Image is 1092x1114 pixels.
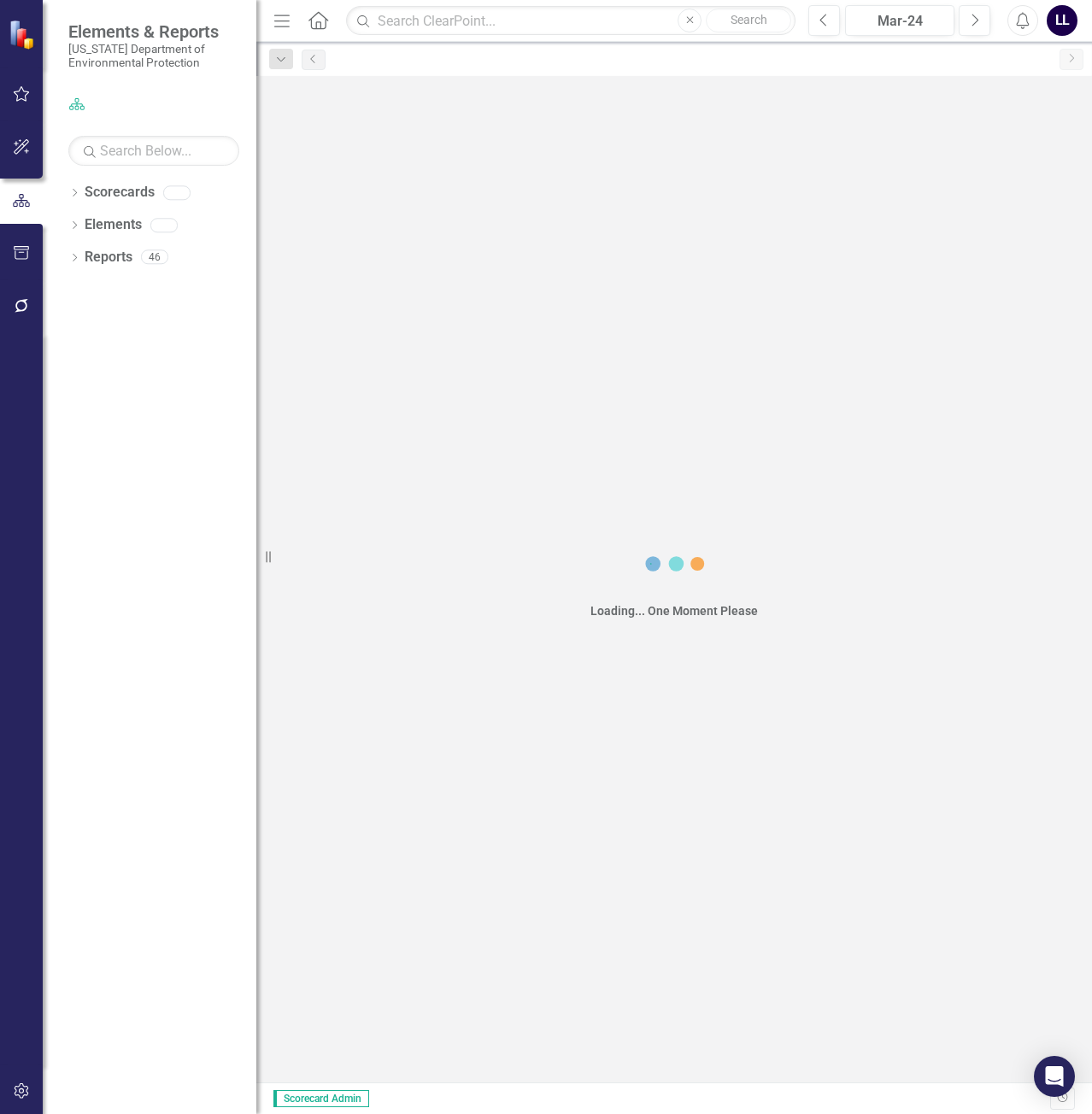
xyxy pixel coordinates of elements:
[731,13,767,26] span: Search
[85,183,155,202] a: Scorecards
[9,20,38,50] img: ClearPoint Strategy
[85,248,132,267] a: Reports
[141,250,168,265] div: 46
[706,9,791,32] button: Search
[273,1090,369,1107] span: Scorecard Admin
[845,5,954,36] button: Mar-24
[1047,5,1077,36] button: LL
[68,136,239,166] input: Search Below...
[1034,1056,1075,1097] div: Open Intercom Messenger
[85,215,142,235] a: Elements
[68,42,239,70] small: [US_STATE] Department of Environmental Protection
[68,21,239,42] span: Elements & Reports
[346,6,796,36] input: Search ClearPoint...
[590,602,758,619] div: Loading... One Moment Please
[851,11,948,32] div: Mar-24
